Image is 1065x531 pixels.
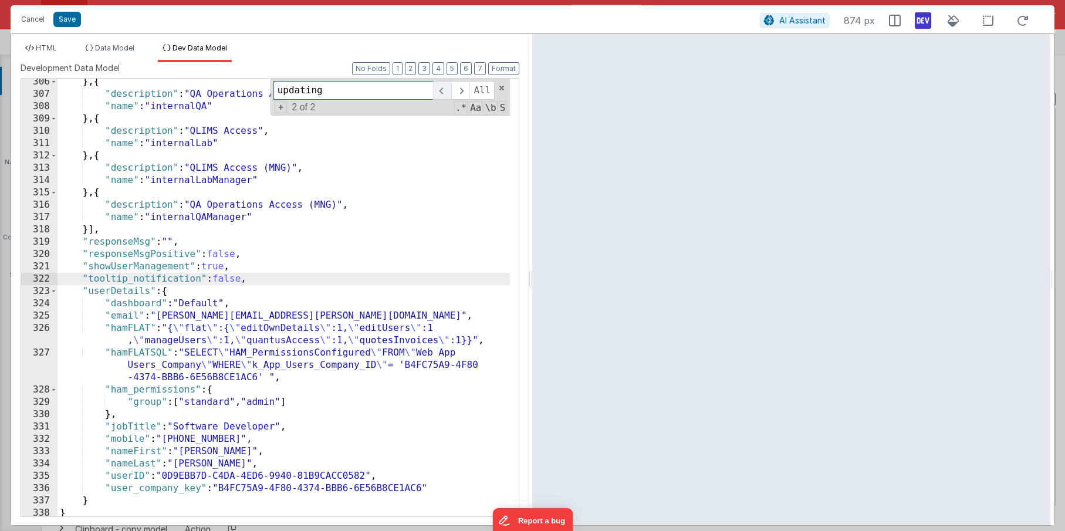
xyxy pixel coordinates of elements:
div: 319 [21,236,58,248]
button: 1 [393,62,403,75]
div: 308 [21,100,58,113]
div: 313 [21,162,58,174]
div: 334 [21,458,58,470]
button: 6 [460,62,472,75]
input: Search for [273,81,433,100]
div: 326 [21,322,58,347]
button: 7 [474,62,486,75]
div: 310 [21,125,58,137]
button: Save [53,12,81,27]
button: Format [488,62,519,75]
span: 2 of 2 [287,102,320,113]
div: 317 [21,211,58,224]
div: 336 [21,482,58,495]
span: Toggel Replace mode [275,101,288,113]
button: 5 [447,62,458,75]
div: 338 [21,507,58,519]
span: Alt-Enter [469,81,495,100]
span: HTML [36,43,57,52]
div: 328 [21,384,58,396]
div: 309 [21,113,58,125]
div: 330 [21,408,58,421]
div: 306 [21,76,58,88]
span: Whole Word Search [484,101,497,114]
div: 312 [21,150,58,162]
span: CaseSensitive Search [469,101,482,114]
div: 315 [21,187,58,199]
button: Cancel [15,11,50,28]
button: No Folds [352,62,390,75]
button: 3 [418,62,430,75]
span: Search In Selection [499,101,507,114]
div: 314 [21,174,58,187]
span: AI Assistant [779,15,826,25]
div: 321 [21,261,58,273]
div: 311 [21,137,58,150]
div: 329 [21,396,58,408]
div: 333 [21,445,58,458]
div: 316 [21,199,58,211]
div: 324 [21,297,58,310]
span: Dev Data Model [173,43,227,52]
span: Development Data Model [21,62,120,74]
button: 4 [432,62,444,75]
button: AI Assistant [760,13,830,28]
div: 327 [21,347,58,384]
div: 307 [21,88,58,100]
div: 322 [21,273,58,285]
div: 335 [21,470,58,482]
span: Data Model [95,43,134,52]
div: 323 [21,285,58,297]
div: 332 [21,433,58,445]
div: 318 [21,224,58,236]
span: 874 px [844,13,875,28]
div: 320 [21,248,58,261]
span: RegExp Search [454,101,468,114]
div: 325 [21,310,58,322]
div: 337 [21,495,58,507]
div: 331 [21,421,58,433]
button: 2 [405,62,416,75]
